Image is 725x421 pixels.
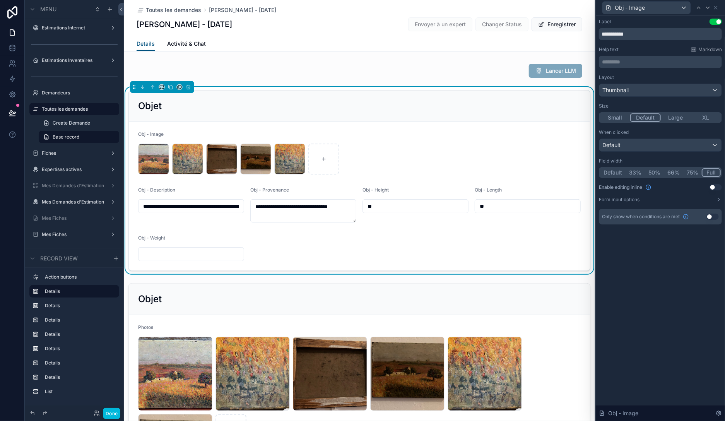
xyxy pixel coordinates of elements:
[138,131,164,137] span: Obj - Image
[39,117,119,129] a: Create Demande
[40,255,78,262] span: Record view
[53,120,90,126] span: Create Demande
[698,46,722,53] span: Markdown
[137,6,201,14] a: Toutes les demandes
[599,74,614,80] label: Layout
[45,388,113,395] label: List
[599,19,611,25] div: Label
[167,40,206,48] span: Activité & Chat
[599,139,722,152] button: Default
[42,199,104,205] label: Mes Demandes d'Estimation
[137,37,155,51] a: Details
[45,317,113,323] label: Details
[615,4,645,12] span: Obj - Image
[42,183,104,189] label: Mes Demandes d'Estimation
[683,168,702,177] button: 75%
[45,303,113,309] label: Details
[599,197,640,203] label: Form input options
[602,141,621,149] span: Default
[42,150,104,156] label: Fiches
[45,360,113,366] label: Details
[42,90,115,96] label: Demandeurs
[45,288,113,294] label: Details
[599,84,722,97] button: Thumbnail
[53,134,79,140] span: Base record
[146,6,201,14] span: Toutes les demandes
[137,19,232,30] h1: [PERSON_NAME] - [DATE]
[600,168,626,177] button: Default
[608,409,638,417] span: Obj - Image
[25,267,124,406] div: scrollable content
[138,100,162,112] h2: Objet
[691,113,721,122] button: XL
[602,214,680,220] span: Only show when conditions are met
[42,106,115,112] label: Toutes les demandes
[645,168,664,177] button: 50%
[626,168,645,177] button: 33%
[599,129,629,135] label: When clicked
[138,235,165,241] span: Obj - Weight
[630,113,661,122] button: Default
[40,5,56,13] span: Menu
[137,40,155,48] span: Details
[42,231,104,238] label: Mes Fiches
[661,113,691,122] button: Large
[45,274,113,280] label: Action buttons
[42,166,104,173] label: Expertises actives
[138,187,175,193] span: Obj - Description
[599,103,609,109] label: Size
[45,346,113,352] label: Details
[42,57,104,63] label: Estimations Inventaires
[45,331,113,337] label: Details
[103,408,120,419] button: Done
[599,184,642,190] span: Enable editing inline
[250,187,289,193] span: Obj - Provenance
[691,46,722,53] a: Markdown
[532,17,582,31] button: Enregistrer
[167,37,206,52] a: Activité & Chat
[45,374,113,380] label: Details
[602,1,691,14] button: Obj - Image
[209,6,276,14] a: [PERSON_NAME] - [DATE]
[599,158,622,164] label: Field width
[42,25,104,31] label: Estimations Internet
[42,215,104,221] label: Mes Fiches
[42,248,104,254] label: Inventaires
[599,56,722,68] div: scrollable content
[602,86,629,94] span: Thumbnail
[362,187,389,193] span: Obj - Height
[599,46,619,53] label: Help text
[702,168,721,177] button: Full
[599,197,722,203] button: Form input options
[39,131,119,143] a: Base record
[600,113,630,122] button: Small
[664,168,683,177] button: 66%
[475,187,502,193] span: Obj - Length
